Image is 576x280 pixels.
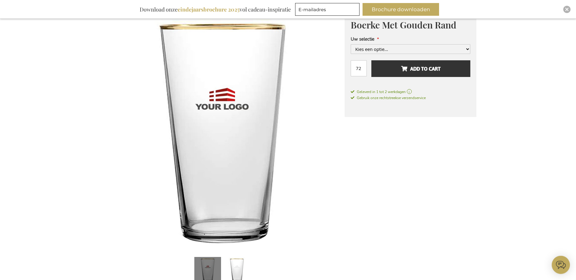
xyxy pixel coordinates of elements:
input: E-mailadres [295,3,360,16]
input: Aantal [351,60,367,76]
img: Boerke With Gold Rrim [100,9,345,253]
a: Gebruik onze rechtstreekse verzendservice [351,95,426,101]
b: eindejaarsbrochure 2025 [178,6,240,13]
span: Add to cart [401,64,441,74]
span: Uw selectie [351,36,374,42]
button: Brochure downloaden [363,3,439,16]
iframe: belco-activator-frame [552,256,570,274]
a: Geleverd in 1 tot 2 werkdagen [351,89,470,95]
button: Add to cart [371,60,470,77]
span: Gebruik onze rechtstreekse verzendservice [351,95,426,100]
img: Close [565,8,569,11]
div: Close [563,6,571,13]
div: Download onze vol cadeau-inspiratie [137,3,294,16]
form: marketing offers and promotions [295,3,361,18]
span: Boerke Met Gouden Rand [351,19,456,31]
